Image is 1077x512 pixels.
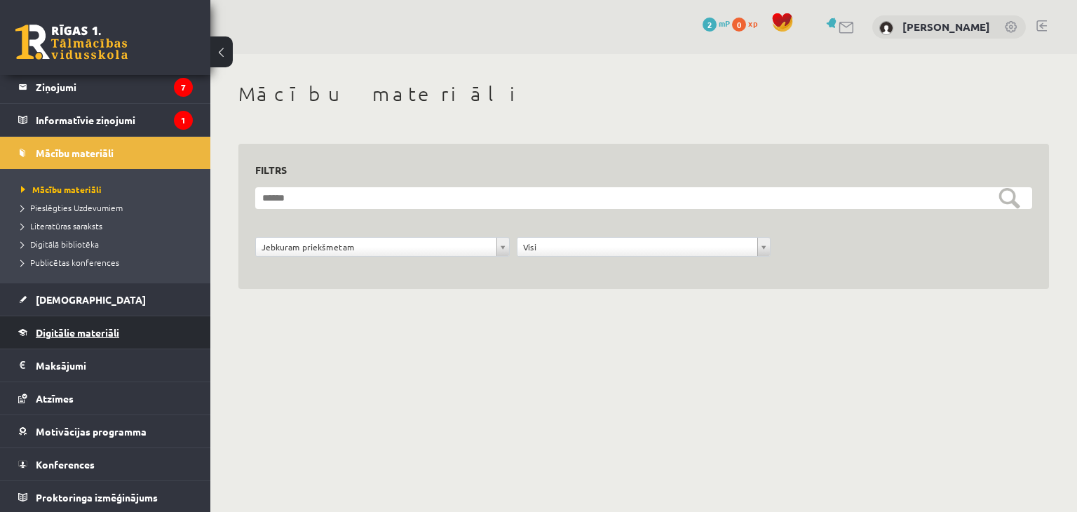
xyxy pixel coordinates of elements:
span: Atzīmes [36,392,74,405]
span: Mācību materiāli [36,147,114,159]
span: xp [748,18,757,29]
a: Mācību materiāli [18,137,193,169]
span: Motivācijas programma [36,425,147,438]
span: Pieslēgties Uzdevumiem [21,202,123,213]
span: 2 [703,18,717,32]
span: Digitālā bibliotēka [21,238,99,250]
a: Literatūras saraksts [21,220,196,232]
span: Proktoringa izmēģinājums [36,491,158,504]
span: Digitālie materiāli [36,326,119,339]
a: Digitālie materiāli [18,316,193,349]
h1: Mācību materiāli [238,82,1049,106]
a: Maksājumi [18,349,193,382]
legend: Maksājumi [36,349,193,382]
a: Pieslēgties Uzdevumiem [21,201,196,214]
h3: Filtrs [255,161,1015,180]
a: Atzīmes [18,382,193,415]
a: Konferences [18,448,193,480]
span: mP [719,18,730,29]
a: Jebkuram priekšmetam [256,238,509,256]
span: Visi [523,238,752,256]
legend: Ziņojumi [36,71,193,103]
i: 7 [174,78,193,97]
a: [DEMOGRAPHIC_DATA] [18,283,193,316]
a: 0 xp [732,18,764,29]
a: Motivācijas programma [18,415,193,447]
span: Literatūras saraksts [21,220,102,231]
span: Jebkuram priekšmetam [262,238,491,256]
a: Rīgas 1. Tālmācības vidusskola [15,25,128,60]
legend: Informatīvie ziņojumi [36,104,193,136]
a: Ziņojumi7 [18,71,193,103]
a: Publicētas konferences [21,256,196,269]
a: Mācību materiāli [21,183,196,196]
span: Konferences [36,458,95,471]
i: 1 [174,111,193,130]
a: [PERSON_NAME] [902,20,990,34]
span: 0 [732,18,746,32]
span: [DEMOGRAPHIC_DATA] [36,293,146,306]
span: Mācību materiāli [21,184,102,195]
a: Informatīvie ziņojumi1 [18,104,193,136]
img: Anna Gulbe [879,21,893,35]
a: Visi [517,238,771,256]
a: Digitālā bibliotēka [21,238,196,250]
a: 2 mP [703,18,730,29]
span: Publicētas konferences [21,257,119,268]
